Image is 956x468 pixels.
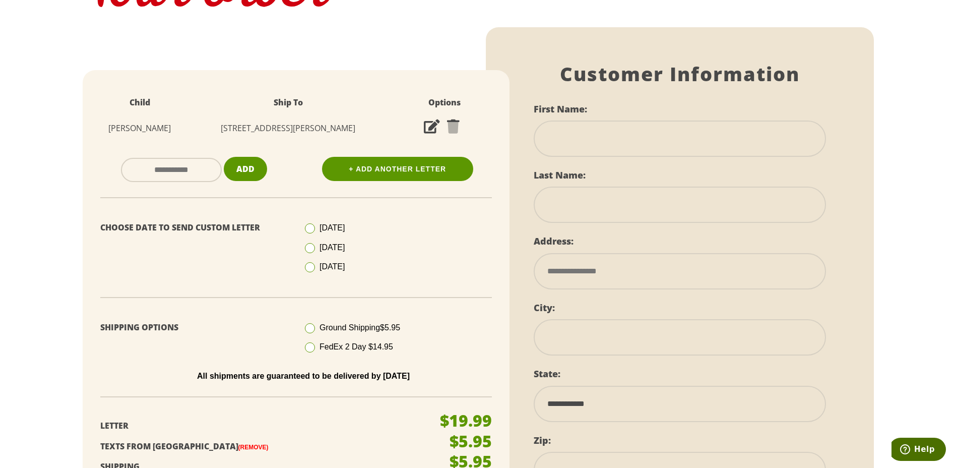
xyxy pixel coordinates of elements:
[224,157,267,182] button: Add
[100,220,289,235] p: Choose Date To Send Custom Letter
[534,169,586,181] label: Last Name:
[320,243,345,252] span: [DATE]
[93,115,187,142] td: [PERSON_NAME]
[100,419,424,433] p: Letter
[320,262,345,271] span: [DATE]
[534,368,560,380] label: State:
[534,103,587,115] label: First Name:
[534,63,826,86] h1: Customer Information
[238,444,269,451] a: (Remove)
[320,342,393,351] span: FedEx 2 Day $14.95
[440,413,492,429] p: $19.99
[322,157,473,181] a: + Add Another Letter
[534,434,551,446] label: Zip:
[100,320,289,335] p: Shipping Options
[320,223,345,232] span: [DATE]
[534,235,573,247] label: Address:
[534,302,555,314] label: City:
[93,90,187,115] th: Child
[450,433,492,449] p: $5.95
[380,323,400,332] span: $5.95
[236,163,254,174] span: Add
[320,323,400,332] span: Ground Shipping
[187,90,390,115] th: Ship To
[187,115,390,142] td: [STREET_ADDRESS][PERSON_NAME]
[891,438,946,463] iframe: Opens a widget where you can find more information
[390,90,499,115] th: Options
[108,372,499,381] p: All shipments are guaranteed to be delivered by [DATE]
[100,439,424,454] p: Texts From [GEOGRAPHIC_DATA]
